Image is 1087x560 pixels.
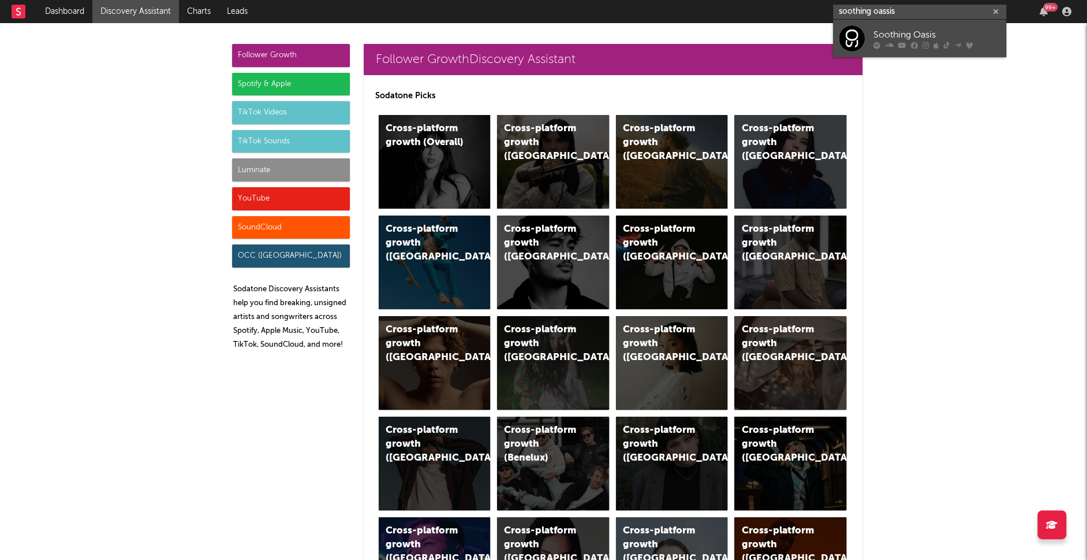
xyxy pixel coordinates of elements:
a: Cross-platform growth ([GEOGRAPHIC_DATA]/GSA) [616,216,728,309]
div: Cross-platform growth ([GEOGRAPHIC_DATA]) [504,323,582,365]
div: Spotify & Apple [232,73,350,96]
div: SoundCloud [232,216,350,239]
a: Cross-platform growth ([GEOGRAPHIC_DATA]) [497,316,609,410]
div: TikTok Sounds [232,130,350,153]
a: Cross-platform growth ([GEOGRAPHIC_DATA]) [734,216,846,309]
div: TikTok Videos [232,101,350,124]
div: Follower Growth [232,44,350,67]
a: Cross-platform growth ([GEOGRAPHIC_DATA]) [734,316,846,410]
div: Cross-platform growth ([GEOGRAPHIC_DATA]/GSA) [623,222,701,264]
div: Luminate [232,158,350,181]
div: Soothing Oasis [873,28,1000,42]
div: Cross-platform growth ([GEOGRAPHIC_DATA]) [741,323,820,365]
a: Cross-platform growth ([GEOGRAPHIC_DATA]) [379,216,491,309]
div: Cross-platform growth ([GEOGRAPHIC_DATA]) [623,323,701,365]
div: Cross-platform growth ([GEOGRAPHIC_DATA]) [623,122,701,164]
div: Cross-platform growth ([GEOGRAPHIC_DATA]) [386,424,464,465]
a: Follower GrowthDiscovery Assistant [364,44,862,75]
a: Cross-platform growth (Benelux) [497,417,609,510]
a: Cross-platform growth ([GEOGRAPHIC_DATA]) [616,316,728,410]
p: Sodatone Discovery Assistants help you find breaking, unsigned artists and songwriters across Spo... [233,283,350,352]
a: Cross-platform growth ([GEOGRAPHIC_DATA]) [379,417,491,510]
div: Cross-platform growth ([GEOGRAPHIC_DATA]) [386,222,464,264]
div: Cross-platform growth ([GEOGRAPHIC_DATA]) [504,122,582,164]
a: Soothing Oasis [833,20,1006,57]
a: Cross-platform growth ([GEOGRAPHIC_DATA]) [616,115,728,209]
a: Cross-platform growth ([GEOGRAPHIC_DATA]) [734,115,846,209]
div: OCC ([GEOGRAPHIC_DATA]) [232,244,350,268]
div: Cross-platform growth ([GEOGRAPHIC_DATA]) [504,222,582,264]
div: Cross-platform growth ([GEOGRAPHIC_DATA]) [741,424,820,465]
div: Cross-platform growth ([GEOGRAPHIC_DATA]) [623,424,701,465]
div: YouTube [232,187,350,210]
a: Cross-platform growth ([GEOGRAPHIC_DATA]) [734,417,846,510]
a: Cross-platform growth (Overall) [379,115,491,209]
a: Cross-platform growth ([GEOGRAPHIC_DATA]) [616,417,728,510]
a: Cross-platform growth ([GEOGRAPHIC_DATA]) [497,115,609,209]
a: Cross-platform growth ([GEOGRAPHIC_DATA]) [497,216,609,309]
a: Cross-platform growth ([GEOGRAPHIC_DATA]) [379,316,491,410]
p: Sodatone Picks [375,89,851,103]
input: Search for artists [833,5,1006,19]
button: 99+ [1040,7,1048,16]
div: Cross-platform growth ([GEOGRAPHIC_DATA]) [386,323,464,365]
div: Cross-platform growth (Overall) [386,122,464,150]
div: Cross-platform growth (Benelux) [504,424,582,465]
div: Cross-platform growth ([GEOGRAPHIC_DATA]) [741,122,820,164]
div: 99 + [1043,3,1058,12]
div: Cross-platform growth ([GEOGRAPHIC_DATA]) [741,222,820,264]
